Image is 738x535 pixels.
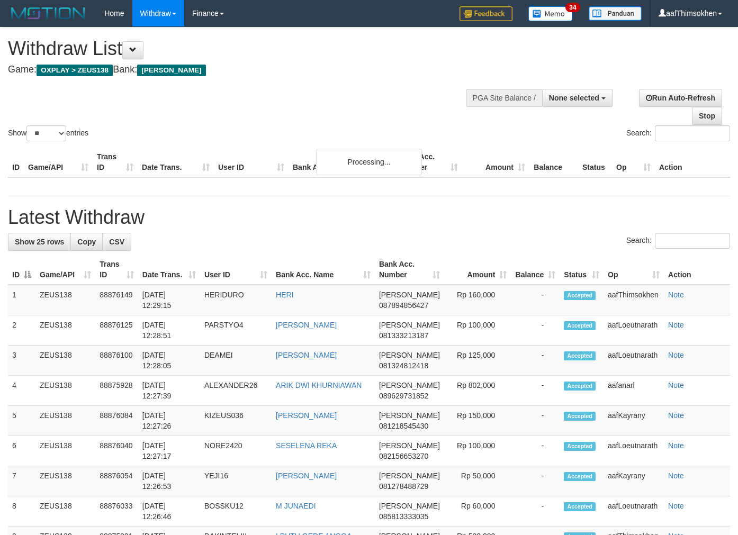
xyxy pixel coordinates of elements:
[138,466,200,496] td: [DATE] 12:26:53
[276,381,362,389] a: ARIK DWI KHURNIAWAN
[8,315,35,346] td: 2
[138,315,200,346] td: [DATE] 12:28:51
[639,89,722,107] a: Run Auto-Refresh
[276,471,337,480] a: [PERSON_NAME]
[565,3,580,12] span: 34
[276,321,337,329] a: [PERSON_NAME]
[589,6,642,21] img: panduan.png
[549,94,599,102] span: None selected
[511,466,560,496] td: -
[528,6,573,21] img: Button%20Memo.svg
[200,315,272,346] td: PARSTYO4
[655,233,730,249] input: Search:
[511,496,560,527] td: -
[444,406,511,436] td: Rp 150,000
[379,351,440,359] span: [PERSON_NAME]
[379,321,440,329] span: [PERSON_NAME]
[444,346,511,376] td: Rp 125,000
[8,65,481,75] h4: Game: Bank:
[379,301,428,310] span: Copy 087894856427 to clipboard
[511,255,560,285] th: Balance: activate to sort column ascending
[444,496,511,527] td: Rp 60,000
[200,466,272,496] td: YEJI16
[8,5,88,21] img: MOTION_logo.png
[214,147,289,177] th: User ID
[138,285,200,315] td: [DATE] 12:29:15
[379,291,440,299] span: [PERSON_NAME]
[35,255,95,285] th: Game/API: activate to sort column ascending
[379,381,440,389] span: [PERSON_NAME]
[655,147,730,177] th: Action
[379,512,428,521] span: Copy 085813333035 to clipboard
[379,331,428,340] span: Copy 081333213187 to clipboard
[444,285,511,315] td: Rp 160,000
[395,147,462,177] th: Bank Acc. Number
[95,436,138,466] td: 88876040
[379,361,428,370] span: Copy 081324812418 to clipboard
[668,411,684,420] a: Note
[200,436,272,466] td: NORE2420
[95,346,138,376] td: 88876100
[564,351,596,360] span: Accepted
[37,65,113,76] span: OXPLAY > ZEUS138
[200,496,272,527] td: BOSSKU12
[604,406,664,436] td: aafKayrany
[8,406,35,436] td: 5
[95,285,138,315] td: 88876149
[8,125,88,141] label: Show entries
[564,291,596,300] span: Accepted
[444,436,511,466] td: Rp 100,000
[35,436,95,466] td: ZEUS138
[604,466,664,496] td: aafKayrany
[276,441,337,450] a: SESELENA REKA
[8,376,35,406] td: 4
[109,238,124,246] span: CSV
[564,472,596,481] span: Accepted
[200,376,272,406] td: ALEXANDER26
[8,38,481,59] h1: Withdraw List
[542,89,613,107] button: None selected
[379,482,428,491] span: Copy 081278488729 to clipboard
[379,392,428,400] span: Copy 089629731852 to clipboard
[138,346,200,376] td: [DATE] 12:28:05
[200,346,272,376] td: DEAMEI
[138,436,200,466] td: [DATE] 12:27:17
[375,255,444,285] th: Bank Acc. Number: activate to sort column ascending
[35,466,95,496] td: ZEUS138
[95,406,138,436] td: 88876084
[200,406,272,436] td: KIZEUS036
[564,442,596,451] span: Accepted
[77,238,96,246] span: Copy
[664,255,730,285] th: Action
[24,147,93,177] th: Game/API
[289,147,395,177] th: Bank Acc. Name
[668,291,684,299] a: Note
[276,351,337,359] a: [PERSON_NAME]
[466,89,542,107] div: PGA Site Balance /
[35,346,95,376] td: ZEUS138
[379,452,428,460] span: Copy 082156653270 to clipboard
[604,255,664,285] th: Op: activate to sort column ascending
[276,291,293,299] a: HERI
[668,351,684,359] a: Note
[8,147,24,177] th: ID
[8,285,35,315] td: 1
[578,147,612,177] th: Status
[564,412,596,421] span: Accepted
[379,471,440,480] span: [PERSON_NAME]
[560,255,604,285] th: Status: activate to sort column ascending
[276,411,337,420] a: [PERSON_NAME]
[462,147,529,177] th: Amount
[35,376,95,406] td: ZEUS138
[444,255,511,285] th: Amount: activate to sort column ascending
[626,233,730,249] label: Search:
[276,502,316,510] a: M JUNAEDI
[138,255,200,285] th: Date Trans.: activate to sort column ascending
[8,436,35,466] td: 6
[8,255,35,285] th: ID: activate to sort column descending
[93,147,138,177] th: Trans ID
[668,502,684,510] a: Note
[316,149,422,175] div: Processing...
[26,125,66,141] select: Showentries
[379,502,440,510] span: [PERSON_NAME]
